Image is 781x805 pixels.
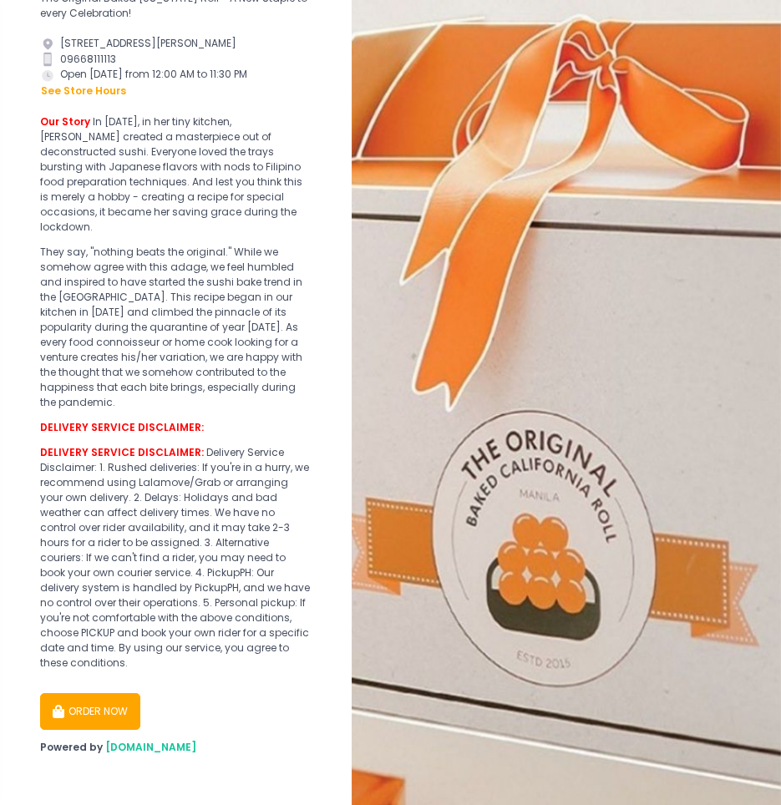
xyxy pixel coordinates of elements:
button: see store hours [40,83,127,99]
a: [DOMAIN_NAME] [105,740,196,754]
div: 09668111113 [40,52,312,68]
b: DELIVERY SERVICE DISCLAIMER: [40,445,204,459]
b: Our Story [40,114,90,129]
button: ORDER NOW [40,693,140,730]
div: Delivery Service Disclaimer: 1. Rushed deliveries: If you're in a hurry, we recommend using Lalam... [40,445,312,671]
div: [STREET_ADDRESS][PERSON_NAME] [40,36,312,52]
div: In [DATE], in her tiny kitchen, [PERSON_NAME] created a masterpiece out of deconstructed sushi. E... [40,114,312,235]
b: DELIVERY SERVICE DISCLAIMER: [40,420,204,434]
div: Powered by [40,740,312,755]
div: They say, "nothing beats the original." While we somehow agree with this adage, we feel humbled a... [40,245,312,410]
div: Open [DATE] from 12:00 AM to 11:30 PM [40,67,312,99]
